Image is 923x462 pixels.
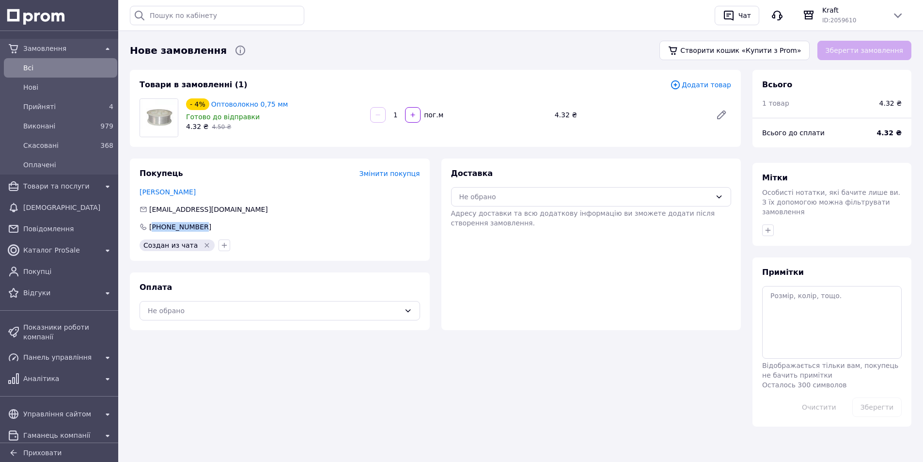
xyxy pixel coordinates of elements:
span: Особисті нотатки, які бачите лише ви. З їх допомогою можна фільтрувати замовлення [762,189,900,216]
span: [DEMOGRAPHIC_DATA] [23,203,113,212]
span: 1 товар [762,99,789,107]
div: - 4% [186,98,209,110]
span: Всi [23,63,113,73]
span: ID: 2059610 [822,17,856,24]
span: Всього [762,80,792,89]
button: Чат [715,6,759,25]
div: пог.м [422,110,444,120]
span: Відгуки [23,288,98,298]
span: 979 [100,122,113,130]
span: Управління сайтом [23,409,98,419]
span: [PHONE_NUMBER] [149,223,211,231]
span: Готово до відправки [186,113,260,121]
span: Аналітика [23,374,98,383]
input: Пошук по кабінету [130,6,304,25]
span: 4.32 ₴ [879,98,902,108]
img: Оптоволокно 0,75 мм [140,99,178,137]
span: Нові [23,82,113,92]
span: Покупець [140,169,183,178]
span: Панель управління [23,352,98,362]
span: Товари та послуги [23,181,98,191]
div: Чат [736,8,753,23]
span: Відображається тільки вам, покупець не бачить примітки [762,362,898,379]
span: Доставка [451,169,493,178]
div: Всього до сплати [762,128,877,138]
span: Осталось 300 символов [762,381,846,389]
span: Нове замовлення [130,44,227,58]
a: [PERSON_NAME] [140,188,196,196]
span: Адресу доставки та всю додаткову інформацію ви зможете додати після створення замовлення. [451,209,715,227]
span: Каталог ProSale [23,245,98,255]
span: Создан из чата [143,241,198,249]
a: Редагувати [712,105,731,125]
span: Покупці [23,267,113,276]
span: Замовлення [23,44,98,53]
div: Не обрано [459,191,712,202]
span: Виконані [23,121,94,131]
a: Оптоволокно 0,75 мм [211,100,288,108]
span: 4.32 ₴ [877,128,902,138]
span: 4.50 ₴ [212,124,231,130]
span: Товари в замовленні (1) [140,80,248,89]
span: Гаманець компанії [23,430,98,440]
span: Примітки [762,268,804,277]
a: Створити кошик «Купити з Prom» [659,41,810,60]
span: Приховати [23,449,62,457]
div: Не обрано [148,305,400,316]
span: 4.32 ₴ [186,123,208,130]
svg: Видалити мітку [203,241,211,249]
span: Прийняті [23,102,94,112]
span: Показники роботи компанії [23,322,113,342]
span: Повідомлення [23,224,113,234]
span: Оплачені [23,160,113,170]
div: 4.32 ₴ [551,108,708,122]
span: Мітки [762,173,788,182]
span: [EMAIL_ADDRESS][DOMAIN_NAME] [149,206,268,213]
span: 4 [109,103,113,111]
span: Додати товар [670,80,731,90]
span: Kraft [822,5,884,15]
span: 368 [100,142,113,149]
span: Скасовані [23,141,94,150]
span: Оплата [140,283,172,292]
span: Змінити покупця [360,170,420,177]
